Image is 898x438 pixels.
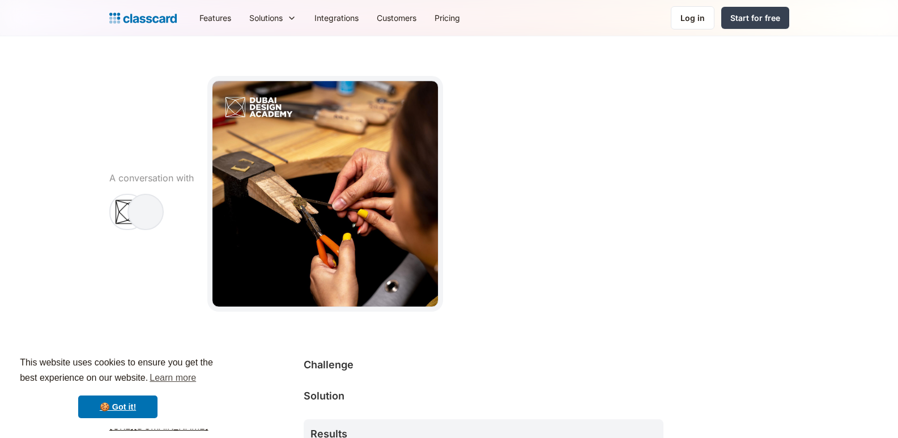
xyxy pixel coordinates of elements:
div: Solutions [249,12,283,24]
div: A conversation with [109,171,194,185]
a: learn more about cookies [148,369,198,386]
a: Features [190,5,240,31]
h2: Solution [304,388,344,403]
a: Start for free [721,7,789,29]
a: home [109,10,177,26]
div: Log in [680,12,705,24]
a: dismiss cookie message [78,396,158,418]
div: Start for free [730,12,780,24]
h2: Challenge [304,357,354,372]
a: Pricing [425,5,469,31]
a: Customers [368,5,425,31]
a: Log in [671,6,714,29]
span: This website uses cookies to ensure you get the best experience on our website. [20,356,216,386]
div: Solutions [240,5,305,31]
div: cookieconsent [9,345,227,429]
a: Integrations [305,5,368,31]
